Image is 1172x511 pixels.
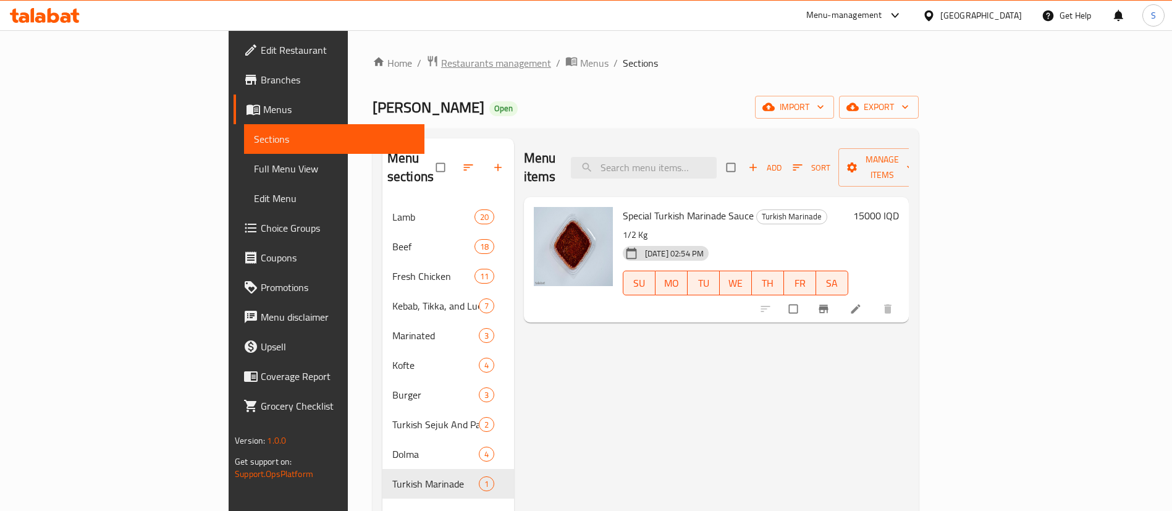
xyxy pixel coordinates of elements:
a: Choice Groups [234,213,424,243]
img: Special Turkish Marinade Sauce [534,207,613,286]
div: items [479,476,494,491]
a: Coverage Report [234,361,424,391]
div: Fresh Chicken11 [382,261,514,291]
span: Dolma [392,447,479,462]
span: TH [757,274,779,292]
a: Restaurants management [426,55,551,71]
span: Lamb [392,209,474,224]
button: delete [874,295,904,323]
button: FR [784,271,816,295]
span: Burger [392,387,479,402]
li: / [556,56,560,70]
span: SA [821,274,843,292]
span: Kebab, Tikka, and Luqum [392,298,479,313]
span: Restaurants management [441,56,551,70]
span: Manage items [848,152,916,183]
h6: 15000 IQD [853,207,899,224]
span: 3 [479,389,494,401]
span: 20 [475,211,494,223]
p: 1/2 Kg [623,227,848,243]
div: Burger3 [382,380,514,410]
a: Branches [234,65,424,95]
span: [PERSON_NAME] [373,93,484,121]
a: Sections [244,124,424,154]
span: Branches [261,72,415,87]
div: Kofte4 [382,350,514,380]
button: Manage items [838,148,926,187]
div: Lamb20 [382,202,514,232]
span: Select to update [782,297,807,321]
span: Full Menu View [254,161,415,176]
span: Menu disclaimer [261,310,415,324]
span: Turkish Marinade [757,209,827,224]
span: Fresh Chicken [392,269,474,284]
span: Turkish Sejuk And Pastirma [392,417,479,432]
li: / [613,56,618,70]
input: search [571,157,717,179]
span: 1 [479,478,494,490]
span: Open [489,103,518,114]
a: Upsell [234,332,424,361]
h2: Menu items [524,149,556,186]
a: Edit menu item [849,303,864,315]
button: Add section [484,154,514,181]
span: Sections [254,132,415,146]
a: Support.OpsPlatform [235,466,313,482]
span: Sort [793,161,830,175]
div: [GEOGRAPHIC_DATA] [940,9,1022,22]
div: Turkish Marinade [756,209,827,224]
span: Grocery Checklist [261,399,415,413]
span: Marinated [392,328,479,343]
span: Select section [719,156,745,179]
span: Kofte [392,358,479,373]
a: Menus [234,95,424,124]
button: Branch-specific-item [810,295,840,323]
a: Menu disclaimer [234,302,424,332]
span: Turkish Marinade [392,476,479,491]
span: Sort items [785,158,838,177]
div: items [479,387,494,402]
span: SU [628,274,651,292]
div: items [474,269,494,284]
button: SU [623,271,656,295]
nav: breadcrumb [373,55,919,71]
span: Promotions [261,280,415,295]
span: 4 [479,449,494,460]
div: Marinated3 [382,321,514,350]
nav: Menu sections [382,197,514,504]
span: Choice Groups [261,221,415,235]
span: [DATE] 02:54 PM [640,248,709,260]
span: MO [660,274,683,292]
button: WE [720,271,752,295]
span: Get support on: [235,454,292,470]
a: Coupons [234,243,424,272]
span: 7 [479,300,494,312]
div: items [479,298,494,313]
button: import [755,96,834,119]
span: TU [693,274,715,292]
button: Sort [790,158,833,177]
span: Special Turkish Marinade Sauce [623,206,754,225]
span: S [1151,9,1156,22]
span: WE [725,274,747,292]
div: items [479,447,494,462]
span: Beef [392,239,474,254]
div: Turkish Marinade1 [382,469,514,499]
a: Menus [565,55,609,71]
div: items [474,209,494,224]
span: FR [789,274,811,292]
div: items [479,328,494,343]
a: Edit Restaurant [234,35,424,65]
a: Promotions [234,272,424,302]
button: MO [656,271,688,295]
span: 18 [475,241,494,253]
span: Edit Menu [254,191,415,206]
button: Add [745,158,785,177]
a: Edit Menu [244,184,424,213]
